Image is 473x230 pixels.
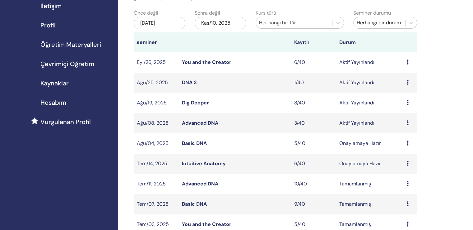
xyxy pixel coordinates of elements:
[134,93,179,113] td: Ağu/19, 2025
[259,19,329,26] div: Her hangi bir tür
[134,52,179,73] td: Eyl/26, 2025
[291,32,336,52] th: Kayıtlı
[182,221,231,228] a: You and the Creator
[134,17,185,29] div: [DATE]
[134,113,179,133] td: Ağu/08, 2025
[195,9,220,17] label: Sonra değil
[195,17,246,29] div: Kas/10, 2025
[134,154,179,174] td: Tem/14, 2025
[182,160,226,167] a: Intuitive Anatomy
[134,73,179,93] td: Ağu/25, 2025
[336,32,404,52] th: Durum
[336,133,404,154] td: Onaylamaya Hazır
[40,21,56,30] span: Profil
[291,52,336,73] td: 6/40
[336,174,404,194] td: Tamamlanmış
[336,194,404,214] td: Tamamlanmış
[134,194,179,214] td: Tem/07, 2025
[182,99,209,106] a: Dig Deeper
[182,201,207,207] a: Basic DNA
[182,120,218,126] a: Advanced DNA
[357,19,402,26] div: Herhangi bir durum
[353,9,391,17] label: Seminer durumu
[40,117,91,127] span: Vurgulanan Profil
[291,93,336,113] td: 8/40
[134,133,179,154] td: Ağu/04, 2025
[336,93,404,113] td: Aktif Yayınlandı
[182,140,207,146] a: Basic DNA
[291,154,336,174] td: 6/40
[134,32,179,52] th: seminer
[291,73,336,93] td: 1/40
[182,59,231,65] a: You and the Creator
[336,73,404,93] td: Aktif Yayınlandı
[291,113,336,133] td: 3/40
[336,52,404,73] td: Aktif Yayınlandı
[134,174,179,194] td: Tem/11, 2025
[291,133,336,154] td: 5/40
[40,40,101,49] span: Öğretim Materyalleri
[256,9,276,17] label: Kurs türü
[134,9,158,17] label: Önce değil
[182,180,218,187] a: Advanced DNA
[40,59,94,69] span: Çevrimiçi Öğretim
[336,154,404,174] td: Onaylamaya Hazır
[40,1,62,11] span: İletişim
[291,194,336,214] td: 9/40
[291,174,336,194] td: 10/40
[182,79,197,86] a: DNA 3
[336,113,404,133] td: Aktif Yayınlandı
[40,98,66,107] span: Hesabım
[40,79,69,88] span: Kaynaklar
